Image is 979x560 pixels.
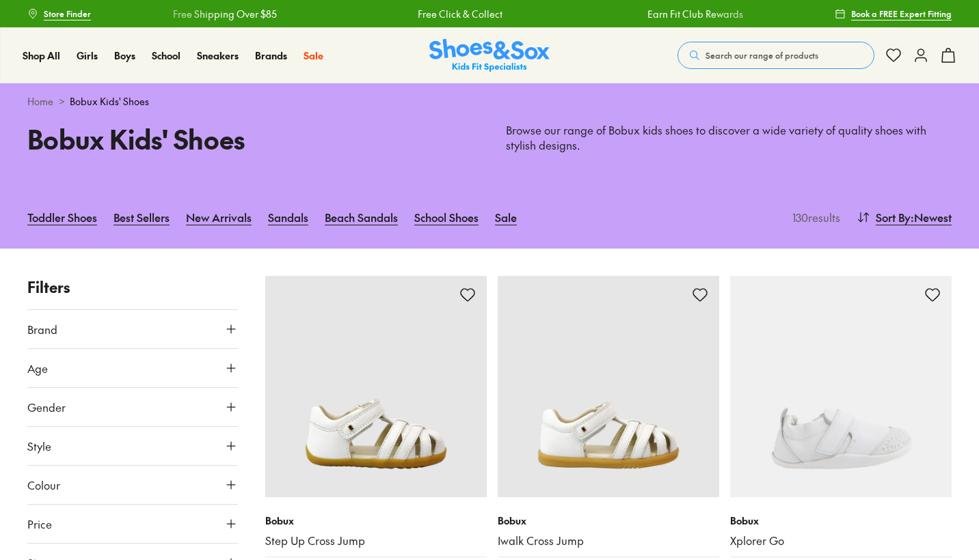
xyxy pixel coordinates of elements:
[77,48,98,62] span: Girls
[152,48,180,62] span: School
[506,123,952,153] p: Browse our range of Bobux kids shoes to discover a wide variety of quality shoes with stylish des...
[27,427,238,465] button: Style
[152,48,180,63] a: School
[265,514,487,528] p: Bobux
[417,7,502,21] a: Free Click & Collect
[27,120,473,158] h1: Bobux Kids' Shoes
[27,399,66,415] span: Gender
[268,202,308,232] a: Sandals
[27,505,238,543] button: Price
[27,94,53,109] a: Home
[23,48,60,63] a: Shop All
[44,8,91,20] span: Store Finder
[647,7,742,21] a: Earn Fit Club Rewards
[27,310,238,348] button: Brand
[27,477,60,493] span: Colour
[186,202,252,232] a: New Arrivals
[27,388,238,426] button: Gender
[255,48,287,63] a: Brands
[495,202,517,232] a: Sale
[706,49,818,61] span: Search our range of products
[27,360,48,376] span: Age
[27,438,51,454] span: Style
[27,466,238,504] button: Colour
[27,349,238,387] button: Age
[27,202,97,232] a: Toddler Shoes
[27,276,238,298] p: Filters
[429,39,550,72] a: Shoes & Sox
[498,533,719,548] a: Iwalk Cross Jump
[23,48,60,62] span: Shop All
[730,514,952,528] p: Bobux
[911,209,952,225] span: : Newest
[114,48,135,63] a: Boys
[265,533,487,548] a: Step Up Cross Jump
[113,202,170,232] a: Best Sellers
[304,48,323,63] a: Sale
[730,533,952,548] a: Xplorer Go
[304,48,323,62] span: Sale
[835,1,952,26] a: Book a FREE Expert Fitting
[498,514,719,528] p: Bobux
[27,1,91,26] a: Store Finder
[27,321,57,337] span: Brand
[70,94,149,109] span: Bobux Kids' Shoes
[851,8,952,20] span: Book a FREE Expert Fitting
[678,42,874,69] button: Search our range of products
[876,209,911,225] span: Sort By
[787,209,840,225] p: 130 results
[857,202,952,232] button: Sort By:Newest
[197,48,239,62] span: Sneakers
[172,7,276,21] a: Free Shipping Over $85
[325,202,398,232] a: Beach Sandals
[255,48,287,62] span: Brands
[429,39,550,72] img: SNS_Logo_Responsive.svg
[27,516,52,532] span: Price
[27,94,952,109] div: >
[114,48,135,62] span: Boys
[77,48,98,63] a: Girls
[414,202,479,232] a: School Shoes
[197,48,239,63] a: Sneakers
